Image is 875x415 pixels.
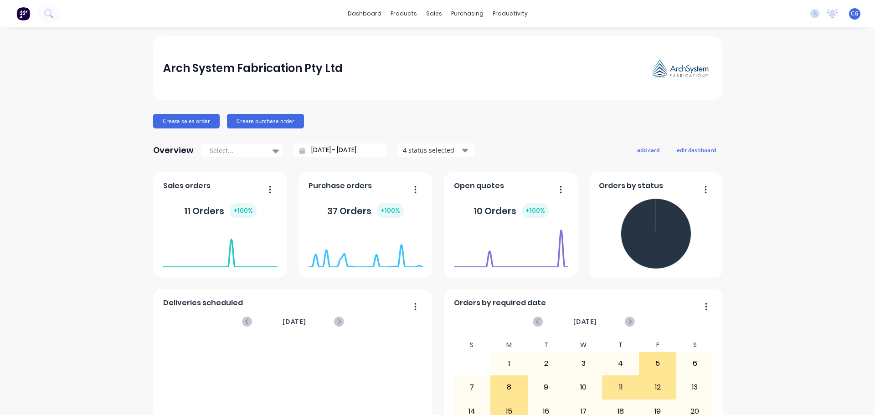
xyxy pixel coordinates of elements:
[153,141,194,159] div: Overview
[565,352,602,375] div: 3
[491,352,527,375] div: 1
[522,203,549,218] div: + 100 %
[565,338,602,352] div: W
[309,180,372,191] span: Purchase orders
[153,114,220,128] button: Create sales order
[386,7,422,20] div: products
[453,338,491,352] div: S
[648,56,712,81] img: Arch System Fabrication Pty Ltd
[283,317,306,327] span: [DATE]
[327,203,404,218] div: 37 Orders
[851,10,859,18] span: CG
[422,7,447,20] div: sales
[528,376,565,399] div: 9
[377,203,404,218] div: + 100 %
[671,144,722,156] button: edit dashboard
[565,376,602,399] div: 10
[631,144,665,156] button: add card
[163,180,211,191] span: Sales orders
[602,338,639,352] div: T
[602,352,639,375] div: 4
[163,59,343,77] div: Arch System Fabrication Pty Ltd
[528,338,565,352] div: T
[16,7,30,20] img: Factory
[163,297,243,308] span: Deliveries scheduled
[573,317,597,327] span: [DATE]
[343,7,386,20] a: dashboard
[227,114,304,128] button: Create purchase order
[403,145,460,155] div: 4 status selected
[490,338,528,352] div: M
[676,338,714,352] div: S
[474,203,549,218] div: 10 Orders
[398,143,475,157] button: 4 status selected
[491,376,527,399] div: 8
[639,338,676,352] div: F
[447,7,488,20] div: purchasing
[677,352,713,375] div: 6
[639,352,676,375] div: 5
[454,180,504,191] span: Open quotes
[599,180,663,191] span: Orders by status
[602,376,639,399] div: 11
[528,352,565,375] div: 2
[230,203,257,218] div: + 100 %
[454,297,546,308] span: Orders by required date
[639,376,676,399] div: 12
[184,203,257,218] div: 11 Orders
[454,376,490,399] div: 7
[488,7,532,20] div: productivity
[677,376,713,399] div: 13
